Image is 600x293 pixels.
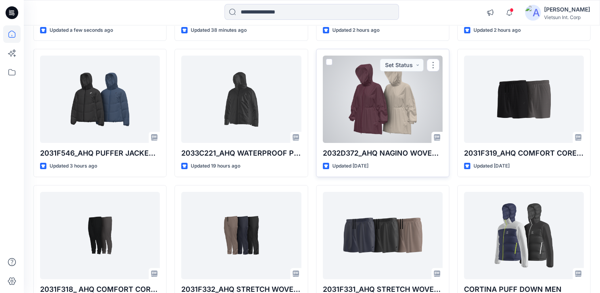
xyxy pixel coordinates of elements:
[323,148,443,159] p: 2032D372_AHQ NAGINO WOVEN LONG JACKET WOMEN WESTERN_AW26
[50,26,113,35] p: Updated a few seconds ago
[323,192,443,279] a: 2031F331_AHQ STRETCH WOVEN 5IN SHORT MEN WESTERN_AW26
[40,148,160,159] p: 2031F546_AHQ PUFFER JACKET MEN WESTERN _AW26
[181,56,301,143] a: 2033C221_AHQ WATERPROOF PUFFER JACEKT UNISEX WESTERN_AW26
[473,162,510,170] p: Updated [DATE]
[332,162,368,170] p: Updated [DATE]
[181,192,301,279] a: 2031F332_AHQ STRETCH WOVEN PANT MEN WESTERN_AW26
[191,26,247,35] p: Updated 38 minutes ago
[525,5,541,21] img: avatar
[544,5,590,14] div: [PERSON_NAME]
[191,162,240,170] p: Updated 19 hours ago
[40,192,160,279] a: 2031F318_ AHQ COMFORT CORE STRETCH WOVEN PANT MEN WESTERN_SMS_AW26
[181,148,301,159] p: 2033C221_AHQ WATERPROOF PUFFER JACEKT UNISEX WESTERN_AW26
[473,26,521,35] p: Updated 2 hours ago
[40,56,160,143] a: 2031F546_AHQ PUFFER JACKET MEN WESTERN _AW26
[332,26,380,35] p: Updated 2 hours ago
[464,56,584,143] a: 2031F319_AHQ COMFORT CORE STRETCH WOVEN 7IN SHORT MEN WESTERN_SMS_AW26
[464,192,584,279] a: CORTINA PUFF DOWN MEN
[544,14,590,20] div: Vietsun Int. Corp
[464,148,584,159] p: 2031F319_AHQ COMFORT CORE STRETCH WOVEN 7IN SHORT MEN WESTERN_SMS_AW26
[323,56,443,143] a: 2032D372_AHQ NAGINO WOVEN LONG JACKET WOMEN WESTERN_AW26
[50,162,97,170] p: Updated 3 hours ago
